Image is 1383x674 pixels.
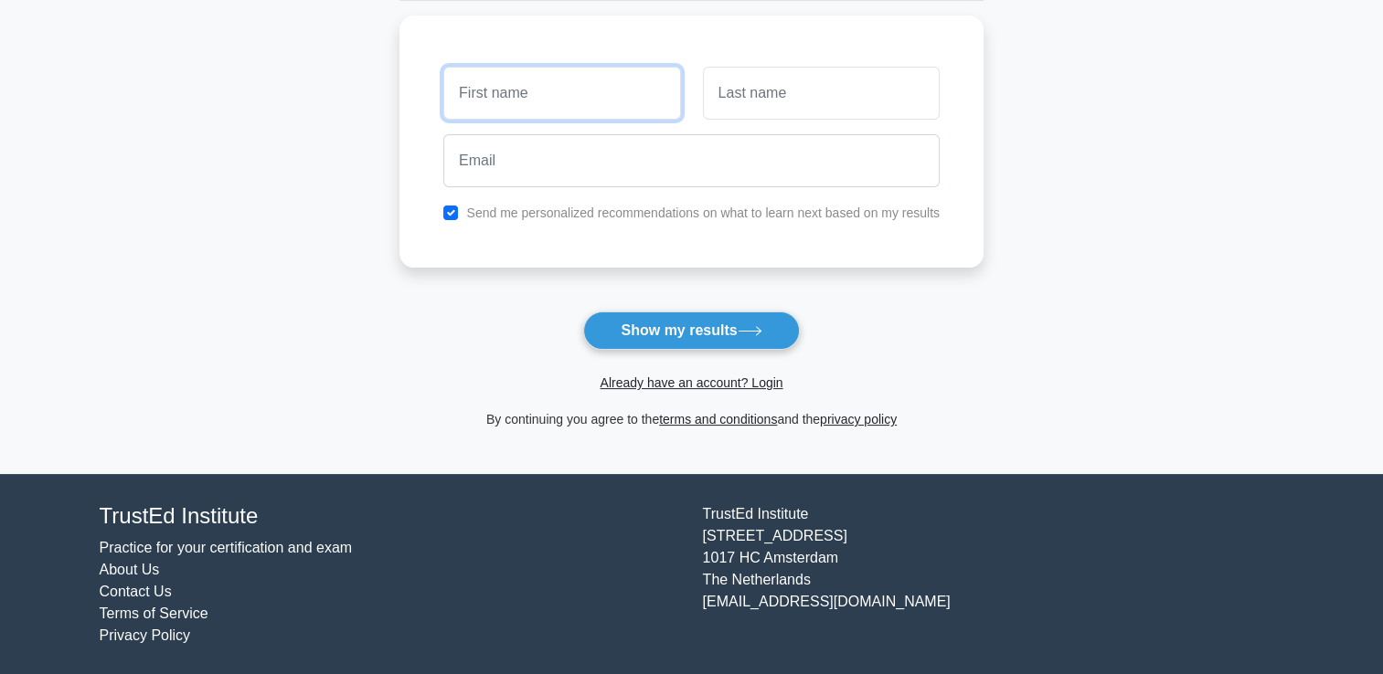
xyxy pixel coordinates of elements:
[100,540,353,555] a: Practice for your certification and exam
[100,584,172,599] a: Contact Us
[388,408,995,430] div: By continuing you agree to the and the
[100,627,191,643] a: Privacy Policy
[583,311,799,350] button: Show my results
[692,503,1295,647] div: TrustEd Institute [STREET_ADDRESS] 1017 HC Amsterdam The Netherlands [EMAIL_ADDRESS][DOMAIN_NAME]
[100,562,160,577] a: About Us
[466,205,940,220] label: Send me personalized recommendations on what to learn next based on my results
[600,375,782,390] a: Already have an account? Login
[443,134,940,187] input: Email
[100,606,208,621] a: Terms of Service
[443,67,680,120] input: First name
[820,412,897,427] a: privacy policy
[659,412,777,427] a: terms and conditions
[100,503,681,530] h4: TrustEd Institute
[703,67,940,120] input: Last name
